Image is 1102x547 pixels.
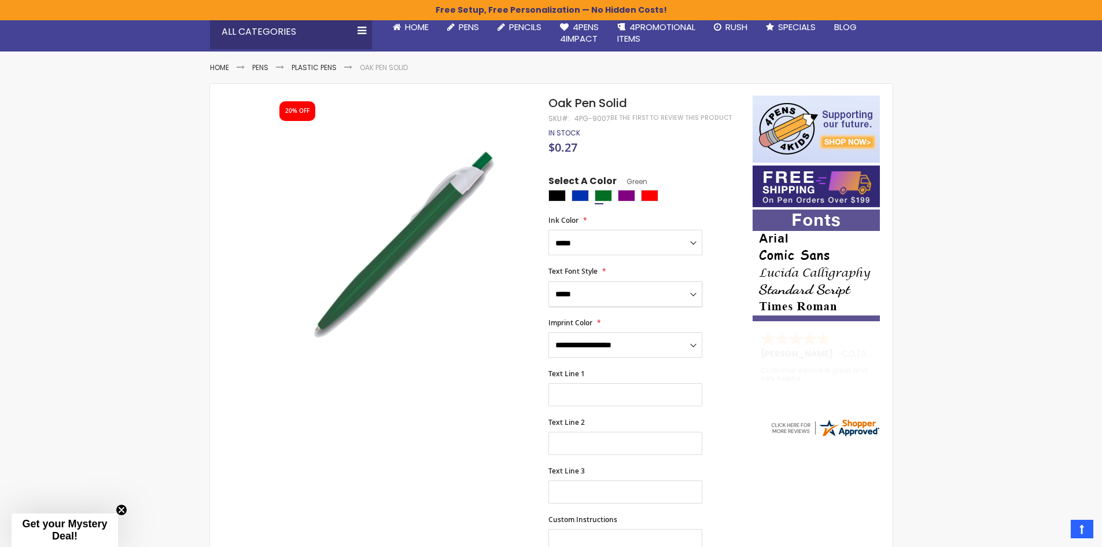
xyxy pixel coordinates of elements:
[572,190,589,201] div: Blue
[778,21,816,33] span: Specials
[761,348,837,359] span: [PERSON_NAME]
[438,14,488,40] a: Pens
[857,348,942,359] span: [GEOGRAPHIC_DATA]
[837,348,942,359] span: - ,
[617,21,695,45] span: 4PROMOTIONAL ITEMS
[116,504,127,516] button: Close teaser
[761,366,873,391] div: Customer service is great and very helpful
[548,129,580,138] div: Availability
[705,14,757,40] a: Rush
[548,417,585,427] span: Text Line 2
[560,21,599,45] span: 4Pens 4impact
[725,21,747,33] span: Rush
[842,348,855,359] span: CO
[292,63,337,72] a: Plastic Pens
[488,14,551,40] a: Pencils
[753,210,880,321] img: font-personalization-examples
[834,21,857,33] span: Blog
[769,417,880,438] img: 4pens.com widget logo
[641,190,658,201] div: Red
[574,114,610,123] div: 4PG-9007
[548,266,598,276] span: Text Font Style
[210,63,229,72] a: Home
[548,175,617,190] span: Select A Color
[548,318,592,328] span: Imprint Color
[608,14,705,52] a: 4PROMOTIONALITEMS
[1071,520,1093,538] a: Top
[610,113,732,122] a: Be the first to review this product
[252,63,268,72] a: Pens
[12,513,118,547] div: Get your Mystery Deal!Close teaser
[459,21,479,33] span: Pens
[548,139,577,155] span: $0.27
[210,14,372,49] div: All Categories
[360,63,408,72] li: Oak Pen Solid
[548,515,617,524] span: Custom Instructions
[22,518,107,542] span: Get your Mystery Deal!
[548,215,578,225] span: Ink Color
[384,14,438,40] a: Home
[769,431,880,440] a: 4pens.com certificate URL
[618,190,635,201] div: Purple
[548,466,585,476] span: Text Line 3
[753,96,880,163] img: 4pens 4 kids
[548,190,566,201] div: Black
[405,21,429,33] span: Home
[548,369,585,379] span: Text Line 1
[548,113,570,123] strong: SKU
[269,112,533,377] img: oak_solid_side_green_1_1.jpg
[753,166,880,207] img: Free shipping on orders over $199
[548,128,580,138] span: In stock
[285,107,309,115] div: 20% OFF
[509,21,541,33] span: Pencils
[825,14,866,40] a: Blog
[595,190,612,201] div: Green
[551,14,608,52] a: 4Pens4impact
[757,14,825,40] a: Specials
[617,177,647,186] span: Green
[548,95,627,111] span: Oak Pen Solid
